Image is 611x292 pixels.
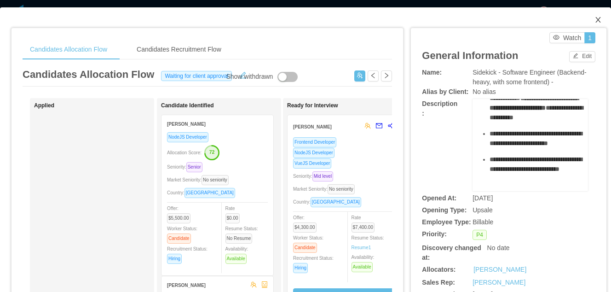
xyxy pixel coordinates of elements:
[422,69,442,76] b: Name:
[422,206,467,214] b: Opening Type:
[473,69,586,86] span: Sidekick - Software Engineer (Backend-heavy, with some frontend) -
[368,70,379,82] button: icon: left
[422,100,457,117] b: Description:
[371,119,383,134] button: mail
[293,148,334,158] span: NodeJS Developer
[311,197,361,207] span: [GEOGRAPHIC_DATA]
[293,215,320,230] span: Offer:
[261,281,268,288] span: robot
[236,70,250,79] button: icon: edit
[209,149,215,155] text: 72
[352,235,384,250] span: Resume Status:
[202,145,220,159] button: 72
[167,226,197,241] span: Worker Status:
[161,102,290,109] h1: Candidate Identified
[167,122,206,127] strong: [PERSON_NAME]
[422,244,481,261] b: Discovery changed at:
[250,281,257,288] span: team
[293,256,334,270] span: Recruitment Status:
[293,158,331,169] span: VueJS Developer
[584,32,595,43] button: 1
[167,150,202,155] span: Allocation Score:
[225,254,247,264] span: Available
[352,244,371,251] a: Resume1
[569,51,595,62] button: icon: editEdit
[225,206,243,221] span: Rate
[354,70,365,82] button: icon: usergroup-add
[225,226,258,241] span: Resume Status:
[328,184,355,194] span: No seniority
[352,215,379,230] span: Rate
[293,263,308,273] span: Hiring
[422,218,471,226] b: Employee Type:
[422,266,455,273] b: Allocators:
[225,246,250,261] span: Availability:
[184,188,235,198] span: [GEOGRAPHIC_DATA]
[352,255,376,269] span: Availability:
[473,218,493,226] span: Billable
[225,234,253,244] span: No Resume
[352,262,373,272] span: Available
[293,222,317,233] span: $4,300.00
[364,123,371,129] span: team
[23,67,154,82] article: Candidates Allocation Flow
[585,7,611,33] button: Close
[23,39,115,60] div: Candidates Allocation Flow
[161,71,232,81] span: Waiting for client approval
[293,174,337,179] span: Seniority:
[167,132,208,142] span: NodeJS Developer
[287,102,416,109] h1: Ready for Interview
[202,175,229,185] span: No seniority
[226,72,273,82] div: Show withdrawn
[225,213,240,223] span: $0.00
[422,230,447,238] b: Priority:
[381,70,392,82] button: icon: right
[594,16,602,23] i: icon: close
[293,124,332,129] strong: [PERSON_NAME]
[293,199,365,204] span: Country:
[422,48,518,63] article: General Information
[34,102,163,109] h1: Applied
[473,206,493,214] span: Upsale
[293,243,317,253] span: Candidate
[293,137,336,147] span: Frontend Developer
[473,279,525,286] a: [PERSON_NAME]
[167,283,206,288] strong: [PERSON_NAME]
[167,234,191,244] span: Candidate
[167,190,239,195] span: Country:
[312,171,333,181] span: Mid level
[167,246,208,261] span: Recruitment Status:
[387,123,394,129] span: share-alt
[129,39,229,60] div: Candidates Recruitment Flow
[473,99,588,191] div: rdw-wrapper
[422,88,468,95] b: Alias by Client:
[473,194,493,202] span: [DATE]
[473,88,496,95] span: No alias
[167,254,182,264] span: Hiring
[293,235,323,250] span: Worker Status:
[422,194,456,202] b: Opened At:
[473,265,526,274] a: [PERSON_NAME]
[352,222,375,233] span: $7,400.00
[167,164,206,169] span: Seniority:
[487,244,510,251] span: No date
[167,177,232,182] span: Market Seniority:
[186,162,202,172] span: Senior
[293,187,358,192] span: Market Seniority:
[549,32,585,43] button: icon: eyeWatch
[167,213,190,223] span: $5,500.00
[422,279,455,286] b: Sales Rep:
[473,230,487,240] span: P4
[167,206,194,221] span: Offer:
